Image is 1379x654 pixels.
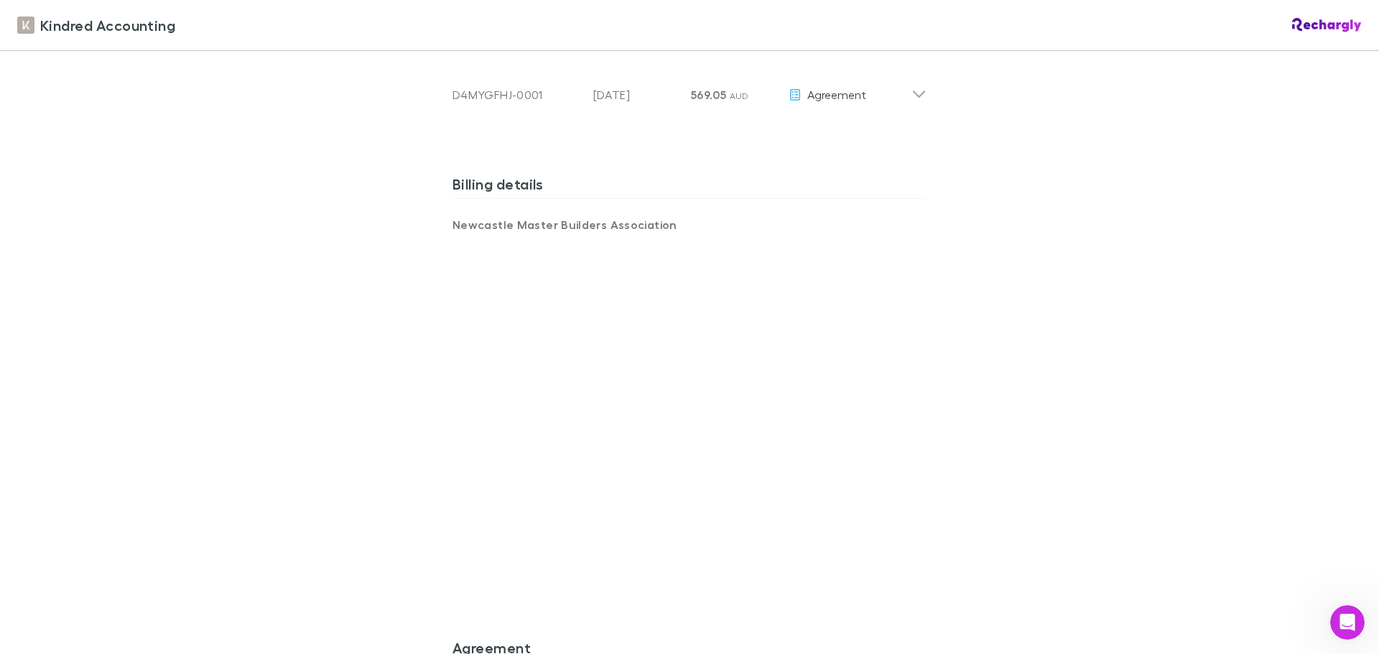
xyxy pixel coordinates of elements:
span: Kindred Accounting [40,14,175,36]
div: D4MYGFHJ-0001[DATE]569.05 AUDAgreement [441,60,938,118]
iframe: Intercom live chat [1330,605,1365,640]
span: Agreement [807,88,866,101]
iframe: Secure address input frame [450,242,929,573]
div: D4MYGFHJ-0001 [452,86,582,103]
span: 569.05 [691,88,726,102]
h3: Billing details [452,175,927,198]
p: [DATE] [593,86,679,103]
img: Rechargly Logo [1292,18,1362,32]
img: Kindred Accounting's Logo [17,17,34,34]
span: AUD [730,90,749,101]
p: Newcastle Master Builders Association [452,216,689,233]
